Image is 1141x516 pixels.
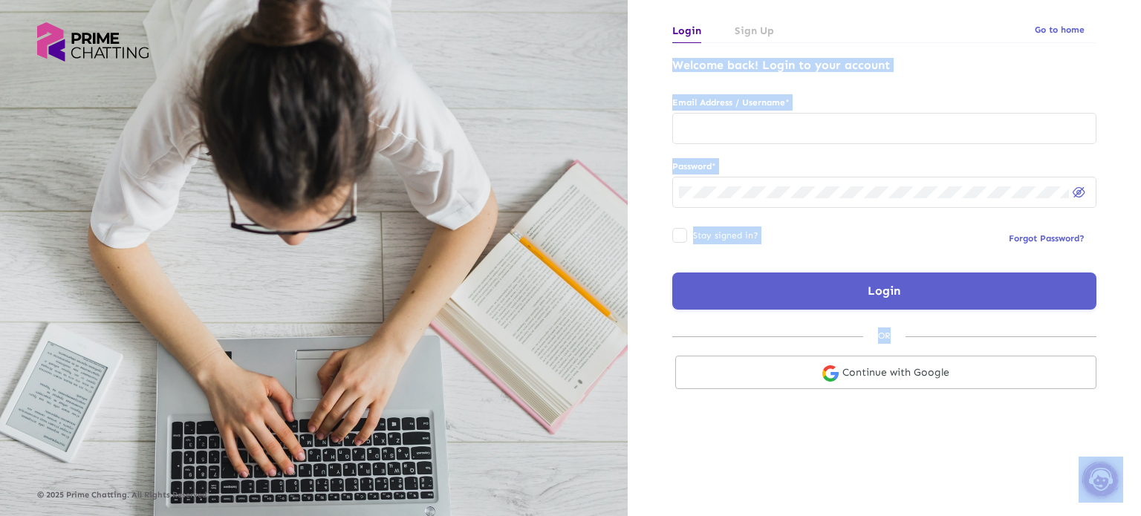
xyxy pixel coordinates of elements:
p: © 2025 Prime Chatting. All Rights Reserved. [37,491,591,500]
a: Sign Up [735,19,774,43]
div: OR [863,327,906,344]
button: Forgot Password? [997,225,1096,252]
a: Login [672,19,701,43]
label: Email Address / Username [672,94,1096,111]
span: Stay signed in? [693,226,758,244]
span: Forgot Password? [1009,233,1085,244]
img: google-login.svg [822,365,839,382]
button: Login [672,272,1096,310]
img: chat.png [1079,457,1123,503]
span: Go to home [1035,25,1085,35]
img: logo [37,22,149,62]
a: Continue with Google [675,356,1096,389]
span: Login [868,284,900,298]
h4: Welcome back! Login to your account [672,58,1096,72]
button: Hide password [1069,181,1090,202]
img: eye-off.svg [1073,187,1085,197]
button: Go to home [1023,16,1096,43]
label: Password [672,158,1096,174]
